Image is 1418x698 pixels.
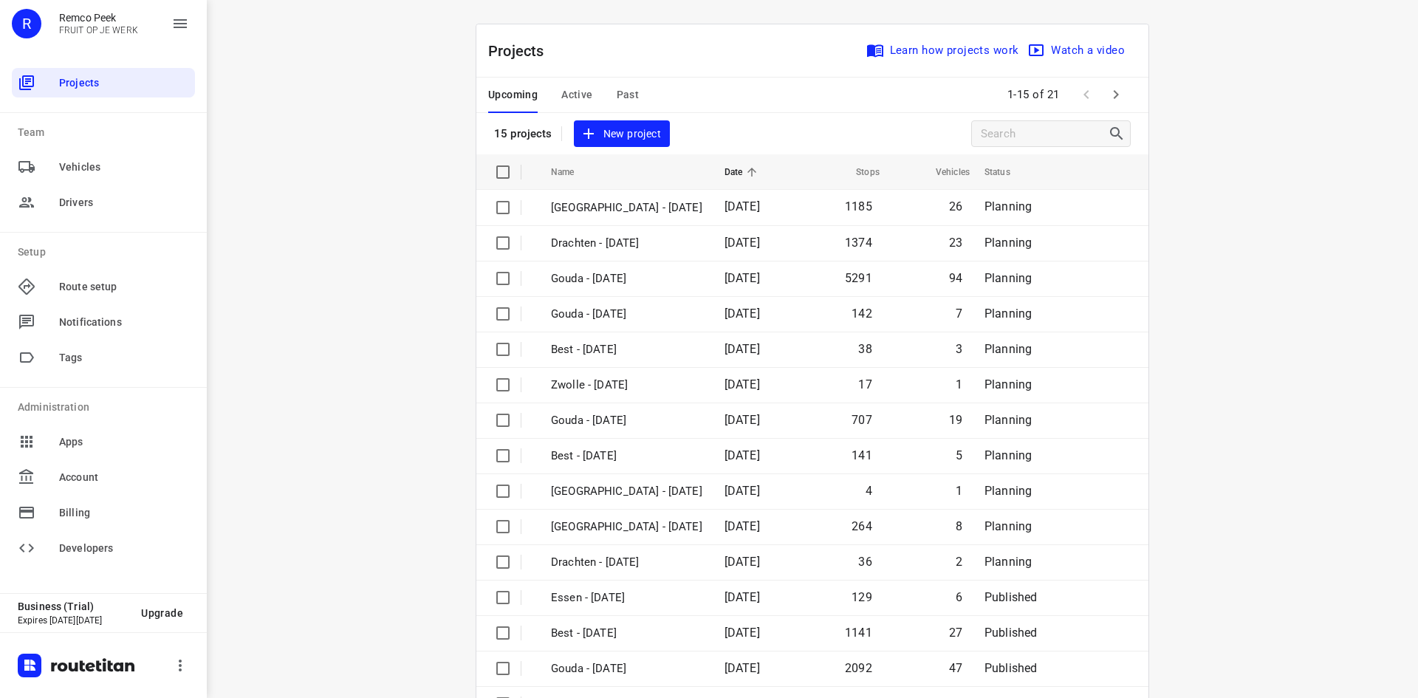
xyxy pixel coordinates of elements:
[858,342,871,356] span: 38
[725,555,760,569] span: [DATE]
[561,86,592,104] span: Active
[956,377,962,391] span: 1
[551,448,702,465] p: Best - Thursday
[551,341,702,358] p: Best - Friday
[725,236,760,250] span: [DATE]
[984,307,1032,321] span: Planning
[725,626,760,640] span: [DATE]
[725,199,760,213] span: [DATE]
[12,9,41,38] div: R
[956,590,962,604] span: 6
[12,533,195,563] div: Developers
[59,75,189,91] span: Projects
[984,199,1032,213] span: Planning
[59,541,189,556] span: Developers
[956,342,962,356] span: 3
[725,377,760,391] span: [DATE]
[984,413,1032,427] span: Planning
[488,40,556,62] p: Projects
[852,307,872,321] span: 142
[725,413,760,427] span: [DATE]
[12,68,195,97] div: Projects
[12,498,195,527] div: Billing
[12,272,195,301] div: Route setup
[59,195,189,211] span: Drivers
[852,590,872,604] span: 129
[984,590,1038,604] span: Published
[725,448,760,462] span: [DATE]
[12,188,195,217] div: Drivers
[852,413,872,427] span: 707
[1001,79,1066,111] span: 1-15 of 21
[984,448,1032,462] span: Planning
[551,554,702,571] p: Drachten - Thursday
[59,470,189,485] span: Account
[551,625,702,642] p: Best - Wednesday
[59,25,138,35] p: FRUIT OP JE WERK
[12,343,195,372] div: Tags
[949,236,962,250] span: 23
[956,555,962,569] span: 2
[551,270,702,287] p: Gouda - Monday
[12,307,195,337] div: Notifications
[725,484,760,498] span: [DATE]
[18,615,129,626] p: Expires [DATE][DATE]
[725,661,760,675] span: [DATE]
[917,163,970,181] span: Vehicles
[725,342,760,356] span: [DATE]
[551,235,702,252] p: Drachten - Monday
[984,236,1032,250] span: Planning
[845,626,872,640] span: 1141
[981,123,1108,146] input: Search projects
[984,555,1032,569] span: Planning
[551,377,702,394] p: Zwolle - Friday
[551,306,702,323] p: Gouda - Friday
[852,519,872,533] span: 264
[18,601,129,612] p: Business (Trial)
[956,448,962,462] span: 5
[141,607,183,619] span: Upgrade
[551,199,702,216] p: Zwolle - Wednesday
[949,199,962,213] span: 26
[1108,125,1130,143] div: Search
[845,199,872,213] span: 1185
[852,448,872,462] span: 141
[725,271,760,285] span: [DATE]
[574,120,670,148] button: New project
[18,125,195,140] p: Team
[488,86,538,104] span: Upcoming
[725,519,760,533] span: [DATE]
[984,163,1030,181] span: Status
[984,519,1032,533] span: Planning
[59,350,189,366] span: Tags
[551,589,702,606] p: Essen - Wednesday
[949,661,962,675] span: 47
[59,505,189,521] span: Billing
[984,271,1032,285] span: Planning
[725,163,762,181] span: Date
[551,412,702,429] p: Gouda - Thursday
[59,160,189,175] span: Vehicles
[984,342,1032,356] span: Planning
[59,434,189,450] span: Apps
[725,590,760,604] span: [DATE]
[551,519,702,536] p: Zwolle - Thursday
[984,626,1038,640] span: Published
[59,315,189,330] span: Notifications
[845,236,872,250] span: 1374
[858,377,871,391] span: 17
[18,244,195,260] p: Setup
[12,152,195,182] div: Vehicles
[949,271,962,285] span: 94
[617,86,640,104] span: Past
[956,307,962,321] span: 7
[984,377,1032,391] span: Planning
[59,279,189,295] span: Route setup
[12,427,195,456] div: Apps
[984,484,1032,498] span: Planning
[1072,80,1101,109] span: Previous Page
[866,484,872,498] span: 4
[725,307,760,321] span: [DATE]
[59,12,138,24] p: Remco Peek
[949,413,962,427] span: 19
